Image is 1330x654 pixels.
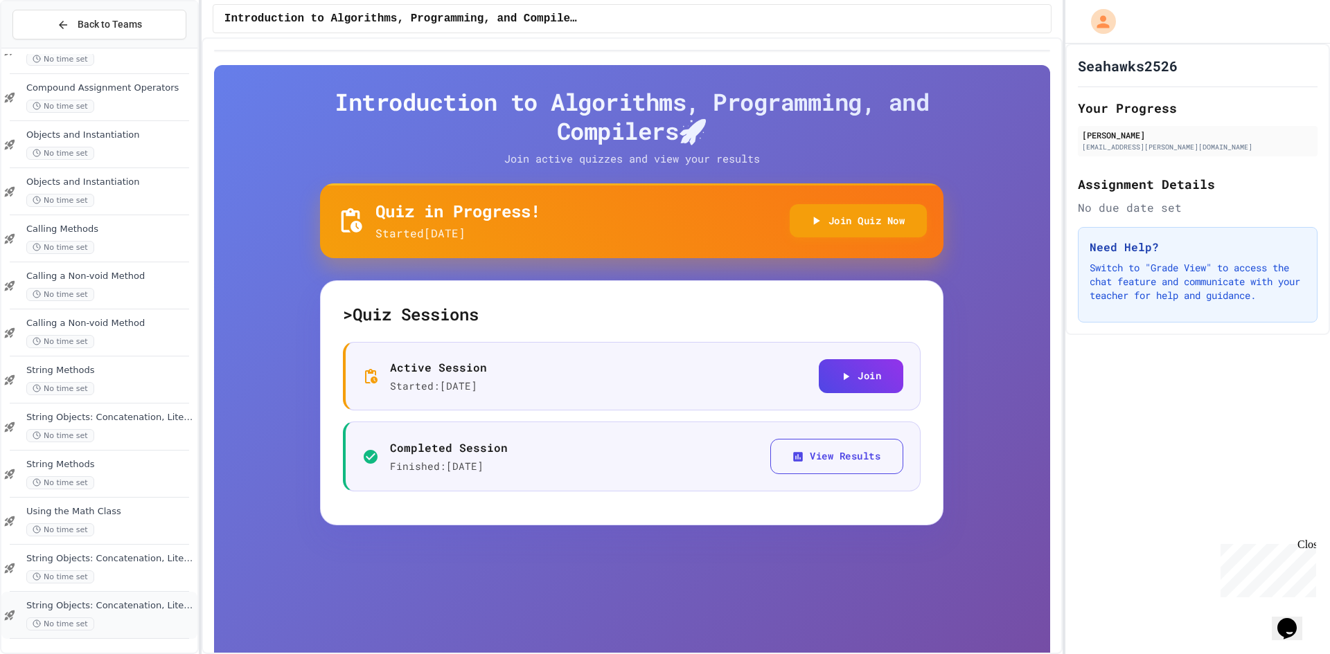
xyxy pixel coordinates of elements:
[790,204,928,238] button: Join Quiz Now
[1078,174,1318,194] h2: Assignment Details
[1078,199,1318,216] div: No due date set
[26,476,94,489] span: No time set
[26,147,94,160] span: No time set
[770,439,903,474] button: View Results
[1078,98,1318,118] h2: Your Progress
[26,224,195,235] span: Calling Methods
[26,288,94,301] span: No time set
[375,225,540,242] p: Started [DATE]
[26,271,195,282] span: Calling a Non-void Method
[1090,239,1306,255] h3: Need Help?
[1082,129,1313,141] div: [PERSON_NAME]
[26,459,195,471] span: String Methods
[1078,56,1178,75] h1: Seahawks2526
[26,600,195,612] span: String Objects: Concatenation, Literals, and More
[476,151,788,167] p: Join active quizzes and view your results
[26,335,94,348] span: No time set
[390,379,487,394] p: Started: [DATE]
[26,100,94,113] span: No time set
[1090,261,1306,302] p: Switch to "Grade View" to access the chat feature and communicate with your teacher for help and ...
[26,506,195,518] span: Using the Math Class
[26,617,94,630] span: No time set
[26,382,94,395] span: No time set
[390,459,508,474] p: Finished: [DATE]
[390,439,508,456] p: Completed Session
[26,365,195,376] span: String Methods
[1076,6,1119,37] div: My Account
[26,523,94,536] span: No time set
[12,10,186,39] button: Back to Teams
[1272,599,1316,640] iframe: chat widget
[26,429,94,442] span: No time set
[26,53,94,66] span: No time set
[26,241,94,254] span: No time set
[6,6,96,88] div: Chat with us now!Close
[224,10,579,27] span: Introduction to Algorithms, Programming, and Compilers
[26,553,195,565] span: String Objects: Concatenation, Literals, and More
[819,359,903,393] button: Join
[26,570,94,583] span: No time set
[320,87,943,145] h4: Introduction to Algorithms, Programming, and Compilers 🚀
[343,303,921,325] h5: > Quiz Sessions
[1082,142,1313,152] div: [EMAIL_ADDRESS][PERSON_NAME][DOMAIN_NAME]
[1215,538,1316,597] iframe: chat widget
[390,359,487,376] p: Active Session
[26,194,94,207] span: No time set
[26,82,195,94] span: Compound Assignment Operators
[375,200,540,222] h5: Quiz in Progress!
[26,318,195,329] span: Calling a Non-void Method
[26,176,195,188] span: Objects and Instantiation
[78,17,142,32] span: Back to Teams
[26,412,195,424] span: String Objects: Concatenation, Literals, and More
[26,129,195,141] span: Objects and Instantiation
